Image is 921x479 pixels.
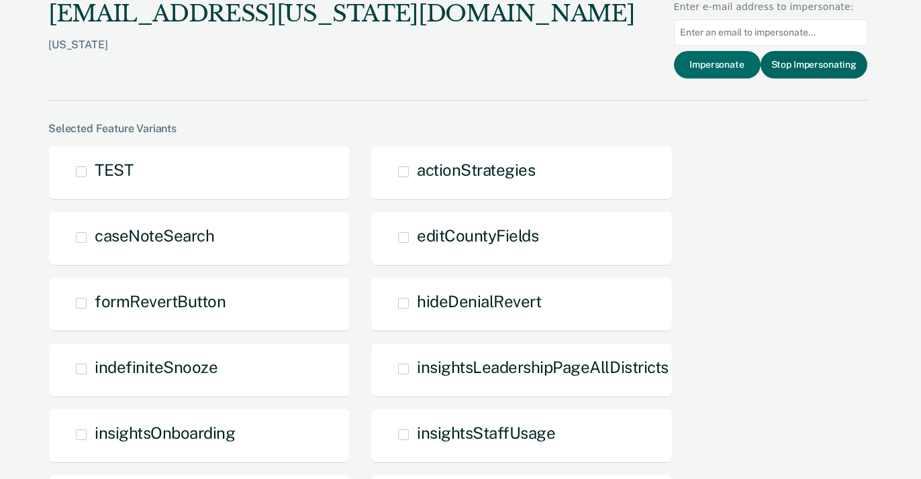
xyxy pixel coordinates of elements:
span: insightsOnboarding [95,423,235,442]
span: formRevertButton [95,292,226,311]
span: indefiniteSnooze [95,358,217,376]
span: hideDenialRevert [417,292,541,311]
span: editCountyFields [417,226,538,245]
div: [US_STATE] [48,38,634,72]
span: TEST [95,160,133,179]
button: Impersonate [674,51,761,78]
span: caseNoteSearch [95,226,214,245]
button: Stop Impersonating [761,51,867,78]
span: actionStrategies [417,160,535,179]
div: Selected Feature Variants [48,122,867,135]
span: insightsLeadershipPageAllDistricts [417,358,669,376]
span: insightsStaffUsage [417,423,555,442]
input: Enter an email to impersonate... [674,19,867,46]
